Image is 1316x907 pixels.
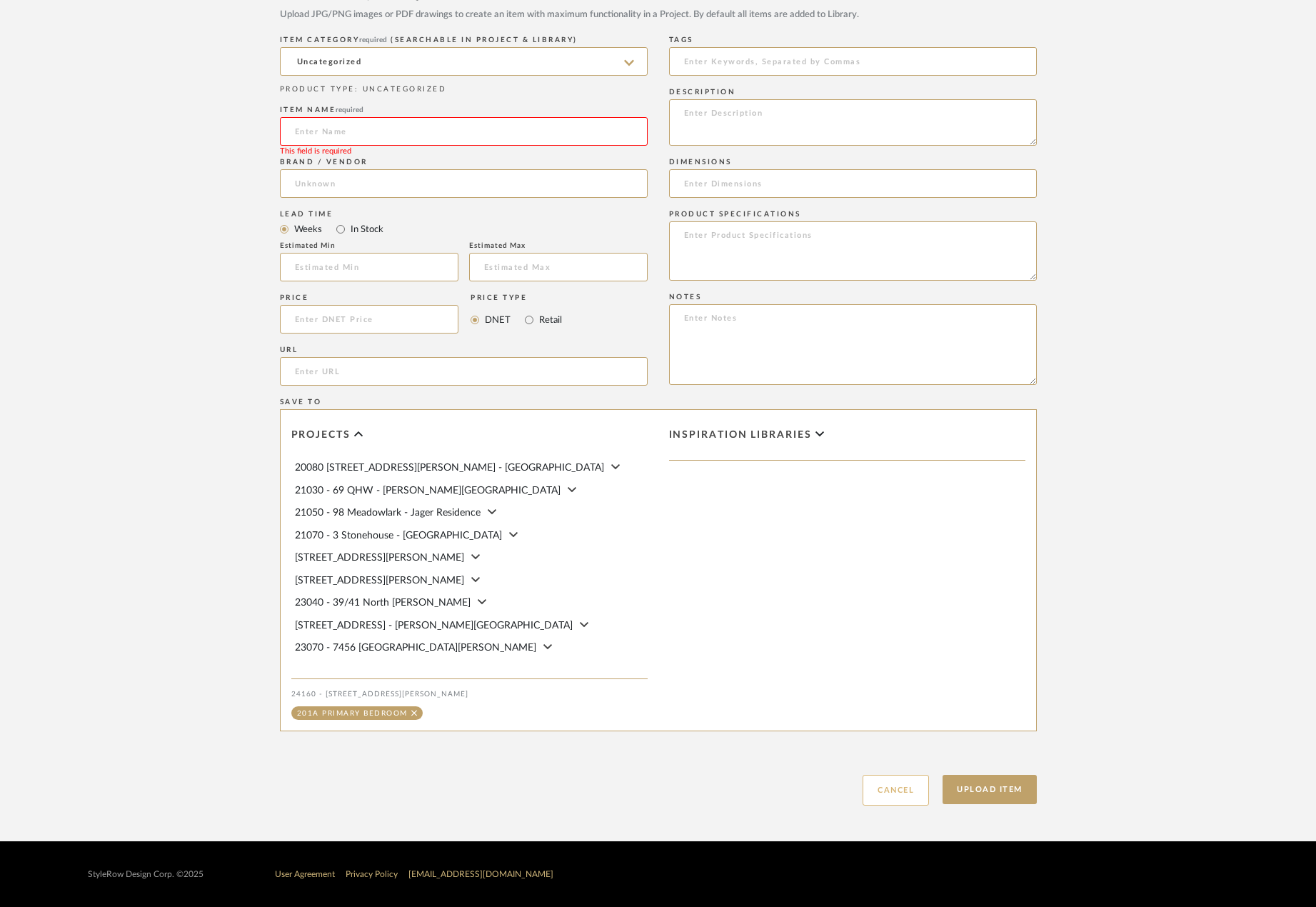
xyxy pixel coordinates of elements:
button: Upload Item [943,775,1037,804]
div: Notes [669,293,1037,301]
div: StyleRow Design Corp. ©2025 [88,869,204,880]
input: Enter Keywords, Separated by Commas [669,47,1037,76]
div: Description [669,88,1037,96]
div: Lead Time [280,210,648,219]
input: Estimated Max [469,253,648,281]
div: Brand / Vendor [280,158,648,166]
div: Tags [669,36,1037,44]
input: Estimated Min [280,253,458,281]
label: In Stock [349,221,383,237]
label: Weeks [293,221,322,237]
div: URL [280,346,648,354]
span: 21030 - 69 QHW - [PERSON_NAME][GEOGRAPHIC_DATA] [295,486,561,496]
span: 23040 - 39/41 North [PERSON_NAME] [295,598,471,608]
span: (Searchable in Project & Library) [391,36,578,44]
span: [STREET_ADDRESS][PERSON_NAME] [295,576,464,586]
div: Upload JPG/PNG images or PDF drawings to create an item with maximum functionality in a Project. ... [280,8,1037,22]
div: This field is required [280,146,351,158]
input: Unknown [280,169,648,198]
span: 21050 - 98 Meadowlark - Jager Residence [295,508,481,518]
input: Enter URL [280,357,648,386]
div: Estimated Min [280,241,458,250]
span: [STREET_ADDRESS] - [PERSON_NAME][GEOGRAPHIC_DATA] [295,621,573,631]
span: 20080 [STREET_ADDRESS][PERSON_NAME] - [GEOGRAPHIC_DATA] [295,463,604,473]
button: Cancel [863,775,929,806]
div: 201A PRIMARY BEDROOM [297,710,408,717]
span: Projects [291,429,351,441]
div: Item name [280,106,648,114]
span: Inspiration libraries [669,429,812,441]
div: PRODUCT TYPE [280,84,648,95]
label: DNET [483,312,511,328]
a: [EMAIL_ADDRESS][DOMAIN_NAME] [408,870,553,878]
mat-radio-group: Select item type [280,220,648,238]
span: 23070 - 7456 [GEOGRAPHIC_DATA][PERSON_NAME] [295,643,536,653]
div: Price [280,294,459,302]
a: Privacy Policy [346,870,398,878]
div: 24160 - [STREET_ADDRESS][PERSON_NAME] [291,690,648,698]
div: ITEM CATEGORY [280,36,648,44]
span: [STREET_ADDRESS][PERSON_NAME] [295,553,464,563]
span: : UNCATEGORIZED [355,86,447,93]
label: Retail [538,312,562,328]
input: Enter Dimensions [669,169,1037,198]
div: Save To [280,398,1037,406]
input: Enter Name [280,117,648,146]
span: 21070 - 3 Stonehouse - [GEOGRAPHIC_DATA] [295,531,502,541]
input: Enter DNET Price [280,305,459,334]
a: User Agreement [275,870,335,878]
input: Type a category to search and select [280,47,648,76]
span: required [359,36,387,44]
div: Price Type [471,294,562,302]
div: Product Specifications [669,210,1037,219]
div: Dimensions [669,158,1037,166]
span: required [336,106,363,114]
div: Estimated Max [469,241,648,250]
mat-radio-group: Select price type [471,305,562,334]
